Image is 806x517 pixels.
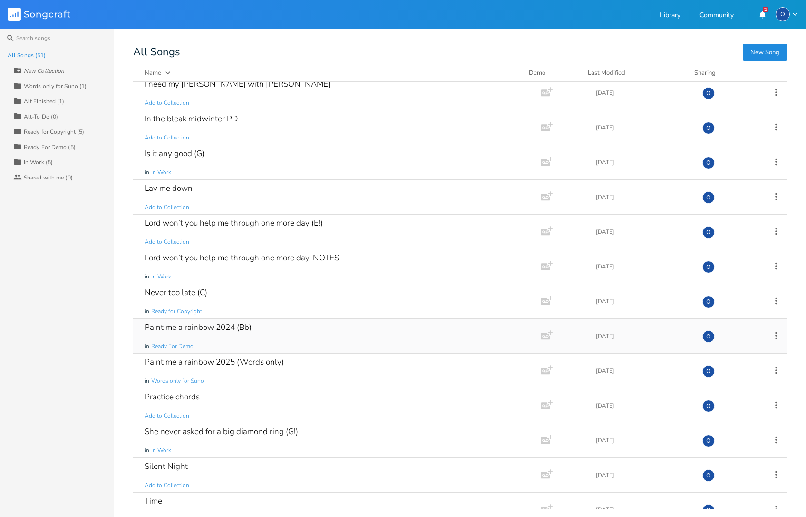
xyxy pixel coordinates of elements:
[145,254,339,262] div: Lord won’t you help me through one more day-NOTES
[145,149,204,158] div: Is it any good (G)
[776,7,790,21] div: Old Kountry
[702,226,715,239] div: Old Kountry
[151,377,204,385] span: Words only for Suno
[145,115,238,123] div: In the bleak midwinter PD
[145,481,189,489] span: Add to Collection
[596,194,691,200] div: [DATE]
[145,497,162,505] div: Time
[145,447,149,455] span: in
[660,12,680,20] a: Library
[151,308,202,316] span: Ready for Copyright
[596,229,691,235] div: [DATE]
[145,99,189,107] span: Add to Collection
[743,44,787,61] button: New Song
[24,68,64,74] div: New Collection
[145,288,207,297] div: Never too late (C)
[702,400,715,412] div: Old Kountry
[702,87,715,99] div: Old Kountry
[702,157,715,169] div: Old Kountry
[702,504,715,517] div: Old Kountry
[8,52,46,58] div: All Songs (51)
[596,507,691,513] div: [DATE]
[145,273,149,281] span: in
[24,175,73,180] div: Shared with me (0)
[702,435,715,447] div: Old Kountry
[596,298,691,304] div: [DATE]
[145,238,189,246] span: Add to Collection
[145,203,189,211] span: Add to Collection
[24,144,76,150] div: Ready For Demo (5)
[702,191,715,204] div: Old Kountry
[145,323,252,331] div: Paint me a rainbow 2024 (Bb)
[145,412,189,420] span: Add to Collection
[529,68,576,78] div: Demo
[24,129,84,135] div: Ready for Copyright (5)
[145,393,200,401] div: Practice chords
[145,169,149,177] span: in
[702,122,715,134] div: Old Kountry
[596,125,691,130] div: [DATE]
[596,159,691,165] div: [DATE]
[145,342,149,350] span: in
[145,358,284,366] div: Paint me a rainbow 2025 (Words only)
[145,184,193,192] div: Lay me down
[24,114,58,119] div: Alt-To Do (0)
[702,469,715,482] div: Old Kountry
[702,365,715,378] div: Old Kountry
[145,428,298,436] div: She never asked for a big diamond ring (G!)
[133,48,787,57] div: All Songs
[694,68,751,78] div: Sharing
[596,403,691,408] div: [DATE]
[596,437,691,443] div: [DATE]
[151,447,171,455] span: In Work
[145,69,161,77] div: Name
[596,90,691,96] div: [DATE]
[753,6,772,23] button: 2
[151,273,171,281] span: In Work
[24,83,87,89] div: Words only for Suno (1)
[596,472,691,478] div: [DATE]
[776,7,798,21] button: O
[588,68,683,78] button: Last Modified
[145,68,517,78] button: Name
[145,462,188,470] div: Silent Night
[151,342,194,350] span: Ready For Demo
[145,80,330,88] div: I need my [PERSON_NAME] with [PERSON_NAME]
[596,368,691,374] div: [DATE]
[145,134,189,142] span: Add to Collection
[24,159,53,165] div: In Work (5)
[763,7,768,12] div: 2
[588,69,625,77] div: Last Modified
[151,169,171,177] span: In Work
[596,264,691,269] div: [DATE]
[145,377,149,385] span: in
[145,219,323,227] div: Lord won’t you help me through one more day (E!)
[702,296,715,308] div: Old Kountry
[596,333,691,339] div: [DATE]
[24,99,65,104] div: Alt FInished (1)
[699,12,734,20] a: Community
[702,330,715,343] div: Old Kountry
[702,261,715,273] div: Old Kountry
[145,308,149,316] span: in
